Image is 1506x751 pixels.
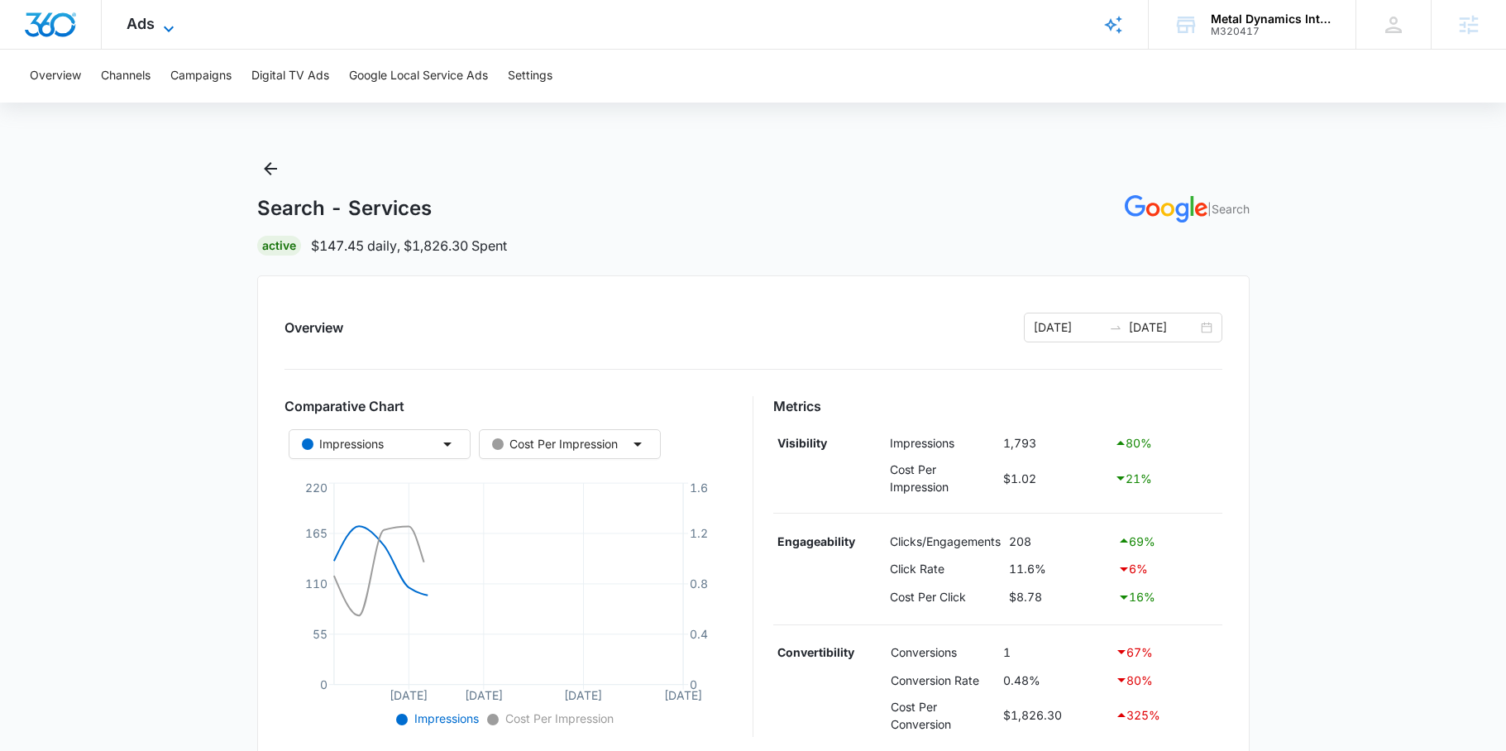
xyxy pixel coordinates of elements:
tspan: [DATE] [564,687,602,701]
td: Click Rate [886,555,1005,583]
tspan: 0.8 [690,576,708,591]
button: Impressions [289,429,471,459]
button: Channels [101,50,151,103]
button: Back [257,155,284,182]
tspan: [DATE] [390,687,428,701]
td: Cost Per Impression [886,457,999,500]
td: $8.78 [1005,583,1113,611]
td: Conversions [887,639,999,667]
input: End date [1129,318,1198,337]
tspan: [DATE] [465,687,503,701]
tspan: 55 [312,627,327,641]
button: Digital TV Ads [251,50,329,103]
td: $1,826.30 [999,694,1111,737]
div: Impressions [302,435,384,453]
div: account id [1211,26,1331,37]
span: Ads [127,15,155,32]
td: 208 [1005,527,1113,555]
div: Active [257,236,301,256]
tspan: 1.2 [690,526,708,540]
h1: Search - Services [257,196,432,221]
td: Cost Per Conversion [887,694,999,737]
tspan: 110 [304,576,327,591]
p: $147.45 daily , $1,826.30 Spent [311,236,507,256]
td: $1.02 [999,457,1111,500]
button: Campaigns [170,50,232,103]
tspan: 1.6 [690,480,708,494]
div: 67 % [1115,642,1217,662]
td: Conversion Rate [887,666,999,694]
button: Overview [30,50,81,103]
tspan: [DATE] [664,687,702,701]
div: 69 % [1117,531,1218,551]
td: 0.48% [999,666,1111,694]
td: 11.6% [1005,555,1113,583]
button: Google Local Service Ads [349,50,488,103]
td: 1 [999,639,1111,667]
div: Cost Per Impression [492,435,618,453]
div: 6 % [1117,559,1218,579]
strong: Engageability [777,534,855,548]
div: account name [1211,12,1331,26]
td: Cost Per Click [886,583,1005,611]
span: to [1109,321,1122,334]
tspan: 220 [304,480,327,494]
tspan: 165 [304,526,327,540]
h2: Overview [284,318,343,337]
tspan: 0 [690,677,697,691]
h3: Comparative Chart [284,396,734,416]
p: | Search [1207,200,1250,218]
td: Impressions [886,429,999,457]
img: GOOGLE_ADS [1125,195,1207,222]
td: 1,793 [999,429,1111,457]
div: 325 % [1115,706,1217,725]
span: Impressions [411,711,479,725]
strong: Convertibility [777,645,854,659]
div: 80 % [1114,433,1217,453]
h3: Metrics [773,396,1222,416]
strong: Visibility [777,436,827,450]
tspan: 0 [319,677,327,691]
td: Clicks/Engagements [886,527,1005,555]
div: 16 % [1117,587,1218,607]
input: Start date [1034,318,1102,337]
button: Cost Per Impression [479,429,661,459]
span: swap-right [1109,321,1122,334]
button: Settings [508,50,552,103]
span: Cost Per Impression [502,711,614,725]
div: 21 % [1114,468,1217,488]
div: 80 % [1115,670,1217,690]
tspan: 0.4 [690,627,708,641]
